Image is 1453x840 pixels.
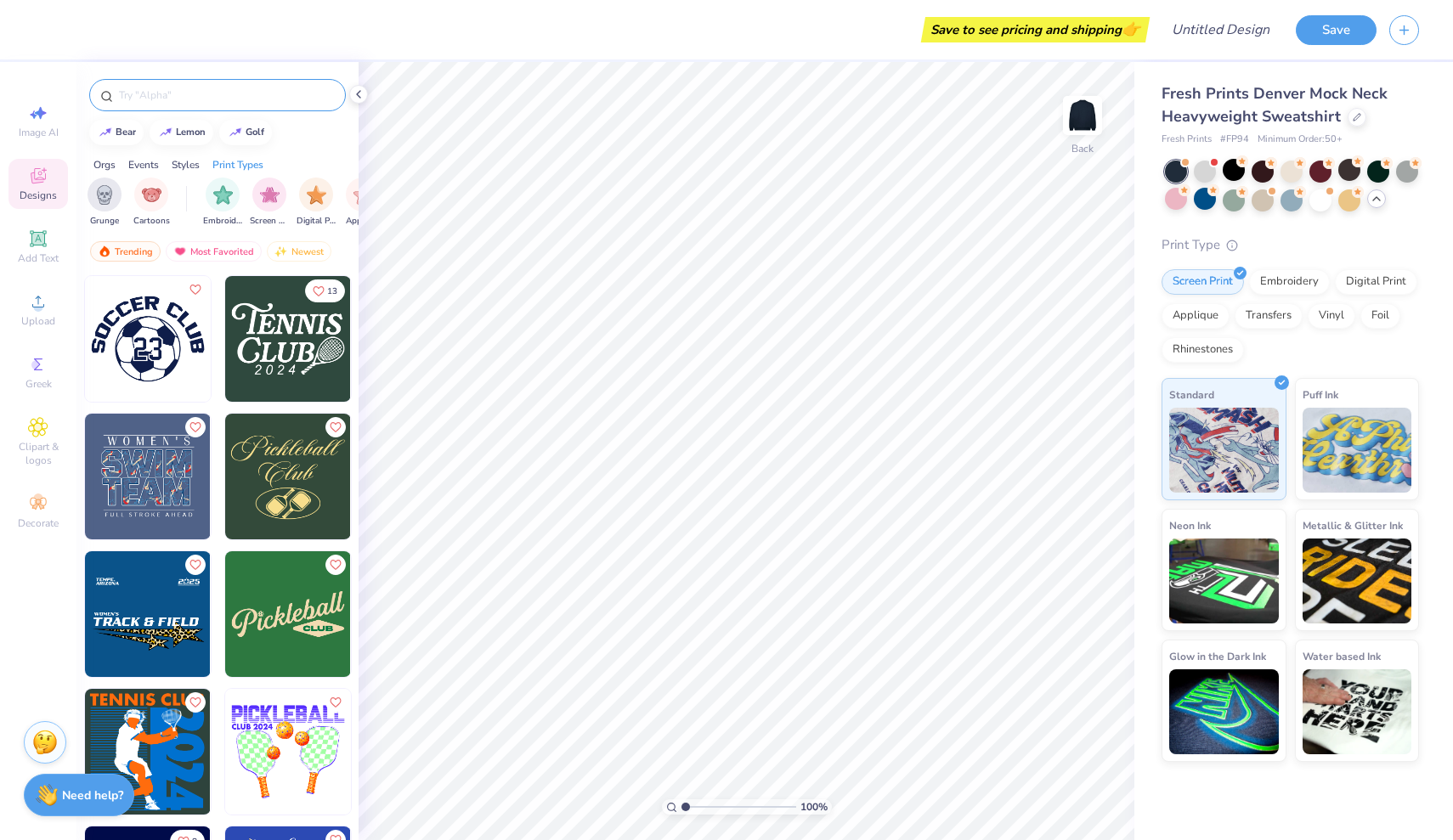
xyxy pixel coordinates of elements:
img: 028c38cf-04c4-4c75-925d-df319e9c8456 [350,276,476,402]
button: Like [305,279,345,302]
img: Neon Ink [1169,538,1279,623]
img: 5e2b5fdf-f6b4-47c5-8e87-6c11d46cc61d [210,276,336,402]
span: Fresh Prints [1162,132,1212,147]
button: lemon [150,120,213,145]
button: bear [89,120,144,145]
span: Puff Ink [1303,386,1338,403]
span: Metallic & Glitter Ink [1303,516,1403,534]
div: Print Type [1162,235,1419,255]
div: filter for Cartoons [133,178,170,228]
img: a50b6769-a6a5-4325-a02c-ec734cd00604 [225,414,351,539]
div: Vinyl [1308,303,1355,329]
img: most_fav.gif [173,245,187,257]
input: Untitled Design [1158,13,1283,47]
img: Standard [1169,408,1279,493]
div: Digital Print [1335,269,1417,295]
img: ffef41e9-c932-4e51-80ec-5adb2c435f60 [210,414,336,539]
img: trend_line.gif [99,127,112,138]
button: golf [219,120,272,145]
img: 9403ef18-92ae-401d-919a-b2a0a8c7f82a [210,551,336,677]
span: 13 [327,287,337,296]
button: Like [325,555,346,575]
img: Applique Image [353,185,373,205]
img: Metallic & Glitter Ink [1303,538,1412,623]
img: 865aafae-7527-48ac-b6fc-2fe88d02dbc8 [85,551,211,677]
span: Decorate [18,516,59,530]
div: filter for Screen Print [250,178,289,228]
img: trending.gif [98,245,111,257]
img: trend_line.gif [159,127,172,138]
span: 100 % [800,799,828,815]
div: Applique [1162,303,1230,329]
button: filter button [346,178,381,228]
span: Grunge [90,215,119,228]
img: Embroidery Image [213,185,233,205]
div: filter for Digital Print [297,178,336,228]
div: Trending [90,241,161,262]
div: Back [1071,141,1094,156]
button: filter button [250,178,289,228]
button: Save [1296,15,1377,45]
span: Clipart & logos [8,440,68,467]
span: Embroidery [203,215,242,228]
div: Events [128,157,159,172]
img: Glow in the Dark Ink [1169,669,1279,754]
span: Applique [346,215,381,228]
div: Orgs [93,157,116,172]
button: Like [325,417,346,437]
span: Digital Print [297,215,336,228]
img: d74e2abd-846f-488c-a1f0-7a8905bdf200 [350,414,476,539]
input: Try "Alpha" [117,87,335,104]
img: dcc8ca5f-929f-45df-967d-c2ccfac786e7 [225,276,351,402]
div: Styles [172,157,200,172]
span: # FP94 [1220,132,1249,147]
div: lemon [176,127,206,137]
img: Screen Print Image [260,185,280,205]
div: Foil [1360,303,1400,329]
img: eff810a4-c587-462d-b9eb-dc4b6e2aa30e [350,551,476,677]
div: filter for Grunge [88,178,122,228]
img: 6d31cc97-f2c1-4ee6-931d-25e586389e68 [85,689,211,815]
img: Newest.gif [274,245,288,257]
span: 👉 [1122,19,1140,39]
button: Like [185,555,206,575]
span: Designs [20,189,57,202]
span: Screen Print [250,215,289,228]
div: Save to see pricing and shipping [925,17,1145,42]
img: 1c14d767-fac4-4711-abda-c2115b838510 [210,689,336,815]
button: filter button [133,178,170,228]
img: 524af7a7-0d44-4f46-ab51-7de2b814cc4f [225,551,351,677]
button: filter button [88,178,122,228]
button: filter button [297,178,336,228]
div: bear [116,127,136,137]
span: Cartoons [133,215,170,228]
span: Greek [25,377,52,391]
div: Embroidery [1249,269,1330,295]
span: Minimum Order: 50 + [1258,132,1343,147]
span: Upload [21,314,55,328]
span: Neon Ink [1169,516,1211,534]
img: Cartoons Image [142,185,161,205]
button: filter button [203,178,242,228]
div: Most Favorited [166,241,262,262]
strong: Need help? [62,787,123,803]
span: Add Text [18,251,59,265]
img: Back [1066,99,1100,132]
span: Fresh Prints Denver Mock Neck Heavyweight Sweatshirt [1162,83,1388,127]
img: Digital Print Image [307,185,326,205]
div: golf [246,127,264,137]
span: Water based Ink [1303,647,1381,665]
img: 22bf886f-505e-46d5-be18-29540e4716df [225,689,351,815]
img: Grunge Image [95,185,114,205]
div: filter for Applique [346,178,381,228]
div: Print Types [212,157,263,172]
img: 85d6d96b-1ce8-4956-b440-0550a21f8cec [85,414,211,539]
button: Like [325,692,346,713]
img: Water based Ink [1303,669,1412,754]
div: Rhinestones [1162,337,1244,363]
img: trend_line.gif [229,127,242,138]
button: Like [185,692,206,713]
img: 92c78206-c7b9-404b-bb49-a0f9e90e1b4b [85,276,211,402]
span: Image AI [19,126,59,139]
span: Standard [1169,386,1214,403]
